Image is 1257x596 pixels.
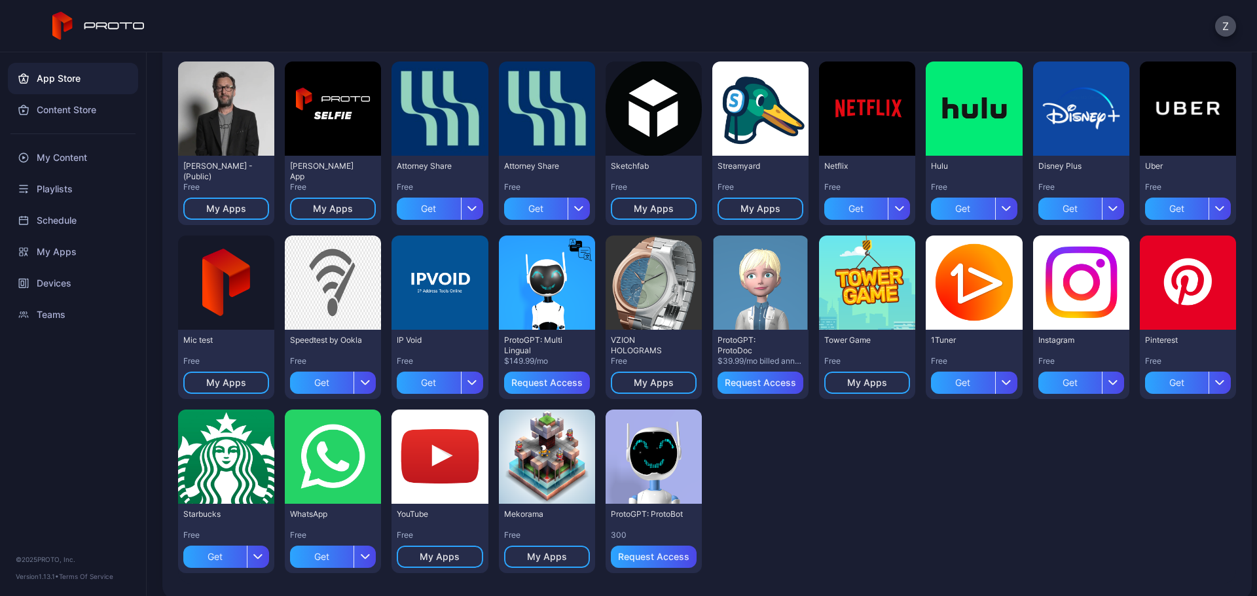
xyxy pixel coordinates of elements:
div: © 2025 PROTO, Inc. [16,554,130,565]
div: Hulu [931,161,1003,171]
a: My Apps [8,236,138,268]
div: Free [290,356,376,366]
div: Free [718,182,803,192]
div: Netflix [824,161,896,171]
div: Free [1038,356,1124,366]
div: $39.99/mo billed annually [718,356,803,366]
div: Attorney Share [504,161,576,171]
button: My Apps [611,198,697,220]
div: My Apps [420,552,460,562]
button: My Apps [183,372,269,394]
button: Get [1038,192,1124,220]
button: Request Access [611,546,697,568]
div: Free [397,530,483,540]
button: My Apps [718,198,803,220]
div: Free [611,356,697,366]
div: Get [1145,198,1209,220]
div: Get [931,198,994,220]
div: ProtoGPT: ProtoDoc [718,335,790,356]
button: Get [183,540,269,568]
div: Pinterest [1145,335,1217,345]
button: Request Access [504,372,590,394]
a: Terms Of Service [59,572,113,580]
a: My Content [8,142,138,173]
div: Free [504,182,590,192]
div: Free [183,182,269,192]
div: Free [931,182,1017,192]
div: YouTube [397,509,469,519]
div: Get [183,546,247,568]
a: Schedule [8,205,138,236]
button: Get [931,366,1017,394]
button: Get [397,366,483,394]
div: $149.99/mo [504,356,590,366]
div: Get [824,198,888,220]
button: Get [1038,366,1124,394]
div: Free [1145,182,1231,192]
button: My Apps [611,372,697,394]
button: Get [1145,192,1231,220]
div: Instagram [1038,335,1110,345]
div: Tower Game [824,335,896,345]
div: Free [183,356,269,366]
div: Uber [1145,161,1217,171]
div: Free [824,182,910,192]
div: My Apps [634,377,674,388]
a: Devices [8,268,138,299]
div: My Apps [206,203,246,214]
div: Get [1038,372,1102,394]
div: My Apps [313,203,353,214]
div: My Apps [527,552,567,562]
button: My Apps [397,546,483,568]
button: Get [504,192,590,220]
div: Request Access [511,377,583,388]
div: Get [397,198,460,220]
div: Get [1145,372,1209,394]
div: My Apps [847,377,887,388]
div: Playlists [8,173,138,205]
div: Mekorama [504,509,576,519]
div: Free [504,530,590,540]
div: IP Void [397,335,469,345]
div: ProtoGPT: Multi Lingual [504,335,576,356]
div: David Selfie App [290,161,362,182]
div: My Apps [740,203,780,214]
div: Free [931,356,1017,366]
div: Get [931,372,994,394]
button: Get [1145,366,1231,394]
div: WhatsApp [290,509,362,519]
div: Speedtest by Ookla [290,335,362,345]
div: Sketchfab [611,161,683,171]
div: VZION HOLOGRAMS [611,335,683,356]
div: Free [1145,356,1231,366]
div: Free [611,182,697,192]
div: Attorney Share [397,161,469,171]
button: Get [824,192,910,220]
div: ProtoGPT: ProtoBot [611,509,683,519]
div: App Store [8,63,138,94]
div: Mic test [183,335,255,345]
button: My Apps [290,198,376,220]
div: 1Tuner [931,335,1003,345]
div: Get [290,546,354,568]
a: Teams [8,299,138,330]
div: Request Access [618,552,689,562]
a: Content Store [8,94,138,126]
button: Get [290,540,376,568]
div: Starbucks [183,509,255,519]
div: Free [397,356,483,366]
div: My Apps [206,377,246,388]
div: Free [1038,182,1124,192]
div: Disney Plus [1038,161,1110,171]
div: Get [290,372,354,394]
button: My Apps [504,546,590,568]
button: Request Access [718,372,803,394]
span: Version 1.13.1 • [16,572,59,580]
div: Get [504,198,568,220]
div: Free [290,182,376,192]
div: Free [183,530,269,540]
